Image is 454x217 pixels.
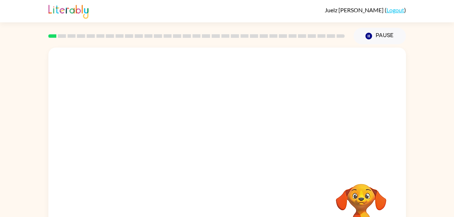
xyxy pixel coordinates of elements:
[354,28,406,44] button: Pause
[325,6,385,13] span: Juelz [PERSON_NAME]
[48,3,88,19] img: Literably
[386,6,404,13] a: Logout
[325,6,406,13] div: ( )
